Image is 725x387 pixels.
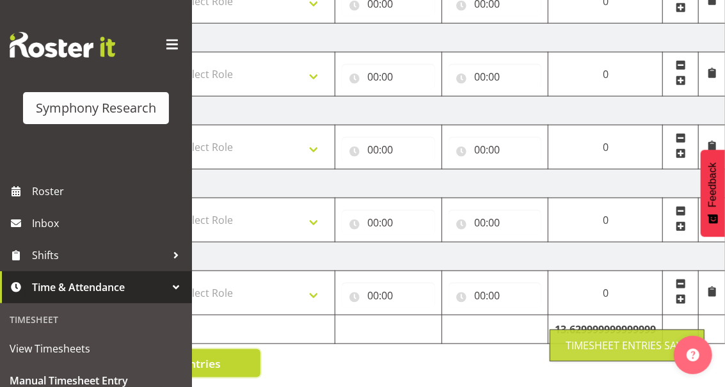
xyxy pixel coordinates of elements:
[449,210,542,235] input: Click to select...
[36,99,156,118] div: Symphony Research
[701,150,725,237] button: Feedback - Show survey
[566,338,689,353] div: Timesheet Entries Save
[32,246,166,265] span: Shifts
[342,64,435,90] input: Click to select...
[548,271,663,315] td: 0
[548,125,663,170] td: 0
[32,278,166,297] span: Time & Attendance
[32,182,186,201] span: Roster
[10,32,115,58] img: Rosterit website logo
[342,137,435,162] input: Click to select...
[10,339,182,358] span: View Timesheets
[342,210,435,235] input: Click to select...
[3,333,189,365] a: View Timesheets
[449,64,542,90] input: Click to select...
[548,315,663,344] td: 13.629999999999999
[687,349,699,361] img: help-xxl-2.png
[342,283,435,308] input: Click to select...
[449,283,542,308] input: Click to select...
[3,306,189,333] div: Timesheet
[548,52,663,97] td: 0
[32,214,186,233] span: Inbox
[707,162,719,207] span: Feedback
[548,198,663,242] td: 0
[449,137,542,162] input: Click to select...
